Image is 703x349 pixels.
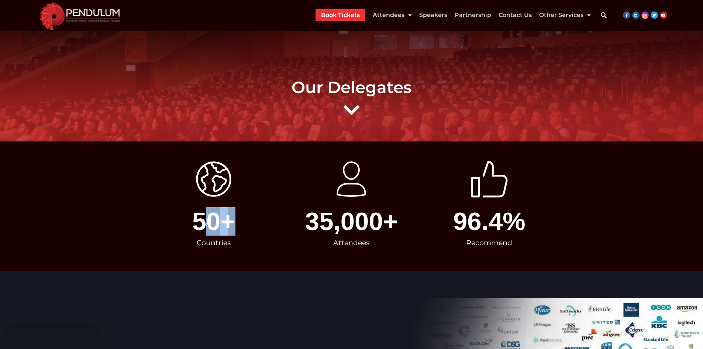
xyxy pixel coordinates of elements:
[192,209,221,234] span: 50
[455,9,491,21] a: Partnership
[321,9,360,21] a: Book Tickets
[499,9,532,21] a: Contact Us
[383,209,417,234] span: +
[145,78,558,97] h1: Our Delegates
[539,9,591,21] a: Other Services
[305,209,383,234] span: 35,000
[7,327,96,342] iframe: Brevo live chat
[424,234,554,252] div: Recommend
[419,9,447,21] a: Speakers
[453,209,503,234] span: 96.4
[316,9,591,21] nav: Menu
[503,209,554,234] span: %
[220,209,279,234] span: +
[373,9,412,21] a: Attendees
[149,234,279,252] div: Countries
[596,8,611,23] div: Search
[286,234,417,252] div: Attendees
